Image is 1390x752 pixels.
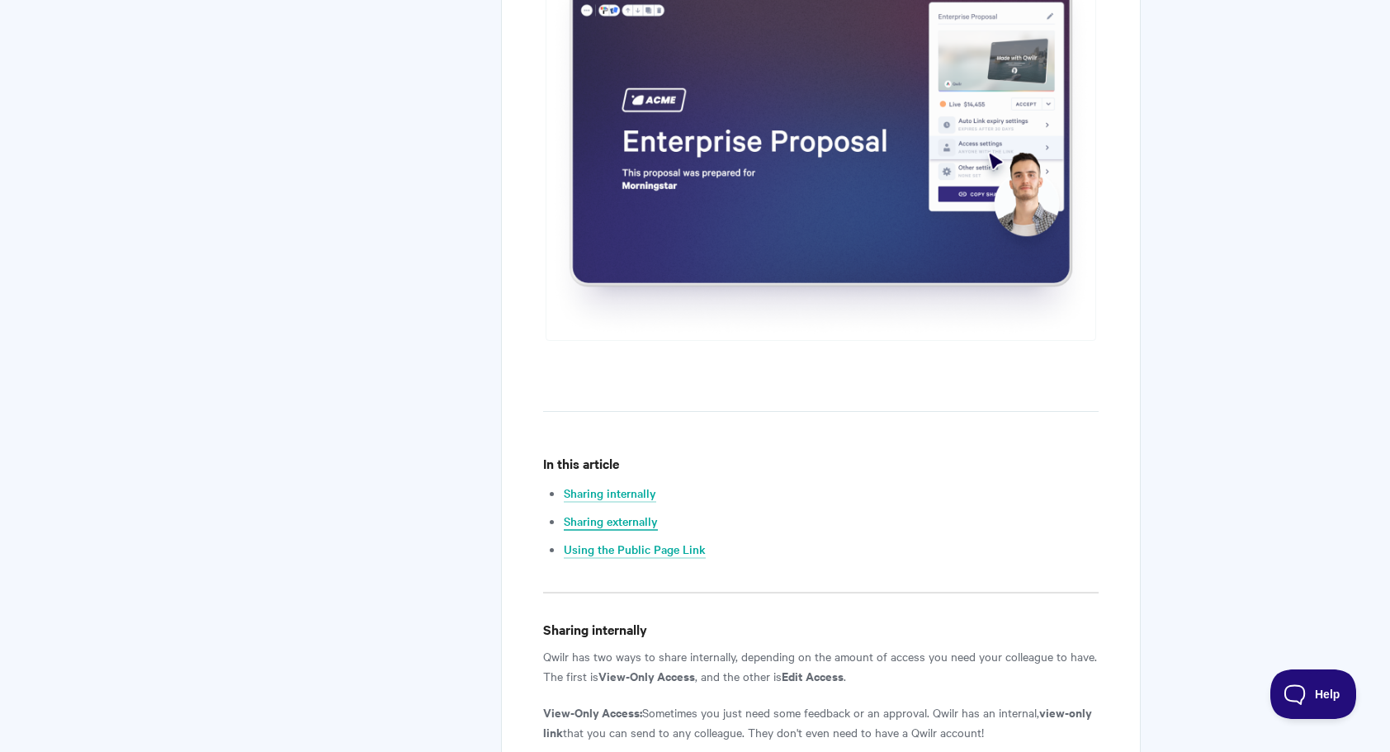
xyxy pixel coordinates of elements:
[543,454,619,472] strong: In this article
[543,702,1099,742] p: Sometimes you just need some feedback or an approval. Qwilr has an internal, that you can send to...
[543,703,642,721] strong: View-Only Access:
[543,646,1099,686] p: Qwilr has two ways to share internally, depending on the amount of access you need your colleague...
[564,485,656,503] a: Sharing internally
[564,513,658,531] a: Sharing externally
[598,667,695,684] strong: View-Only Access
[782,667,844,684] strong: Edit Access
[564,541,706,559] a: Using the Public Page Link
[1270,669,1357,719] iframe: Toggle Customer Support
[543,703,1092,740] strong: view-only link
[543,619,1099,640] h4: Sharing internally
